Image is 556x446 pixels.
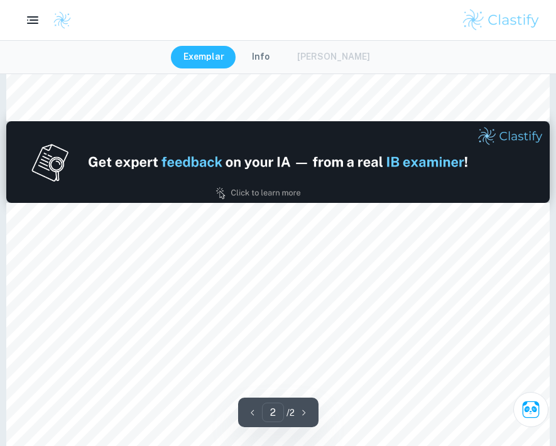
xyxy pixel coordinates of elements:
p: / 2 [286,406,295,420]
img: Ad [6,121,550,203]
img: Clastify logo [461,8,541,33]
img: Clastify logo [53,11,72,30]
button: Info [239,46,282,68]
a: Clastify logo [45,11,72,30]
button: Exemplar [171,46,237,68]
button: Ask Clai [513,392,548,427]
